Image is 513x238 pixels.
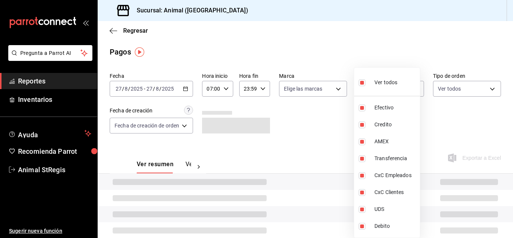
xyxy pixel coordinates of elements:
[135,47,144,57] img: Tooltip marker
[374,104,417,112] span: Efectivo
[374,121,417,129] span: Credito
[374,155,417,162] span: Transferencia
[374,188,417,196] span: CxC Clientes
[374,171,417,179] span: CxC Empleados
[374,138,417,146] span: AMEX
[374,79,397,86] span: Ver todos
[374,222,417,230] span: Debito
[374,205,417,213] span: UDS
